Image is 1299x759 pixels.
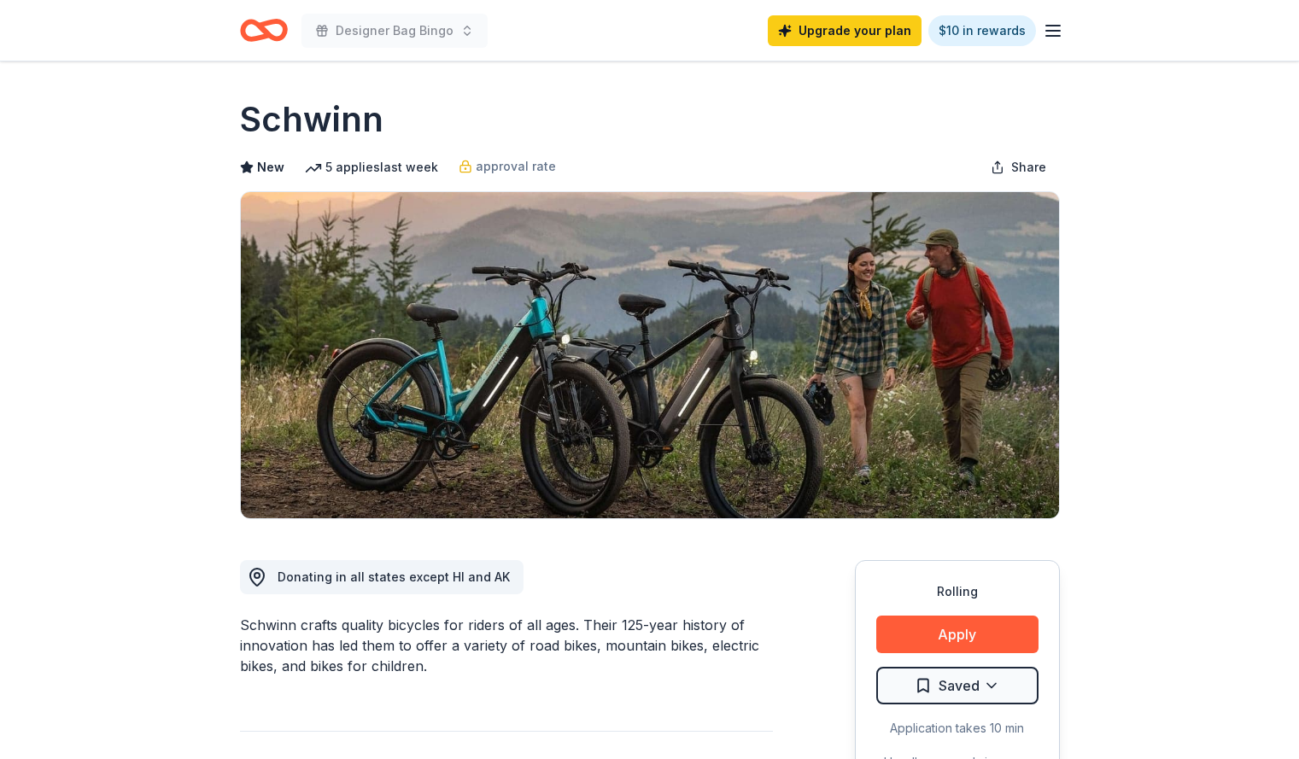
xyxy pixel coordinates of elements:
span: approval rate [476,156,556,177]
h1: Schwinn [240,96,383,143]
a: approval rate [459,156,556,177]
span: New [257,157,284,178]
span: Saved [939,674,980,697]
button: Share [977,150,1060,184]
button: Designer Bag Bingo [301,14,488,48]
span: Donating in all states except HI and AK [278,569,510,584]
a: Home [240,10,288,50]
span: Designer Bag Bingo [336,20,453,41]
div: Application takes 10 min [876,718,1039,739]
a: Upgrade your plan [768,15,922,46]
button: Saved [876,667,1039,704]
span: Share [1011,157,1046,178]
div: Rolling [876,581,1039,602]
button: Apply [876,616,1039,653]
div: 5 applies last week [305,157,438,178]
a: $10 in rewards [928,15,1036,46]
img: Image for Schwinn [241,192,1059,518]
div: Schwinn crafts quality bicycles for riders of all ages. Their 125-year history of innovation has ... [240,615,773,676]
